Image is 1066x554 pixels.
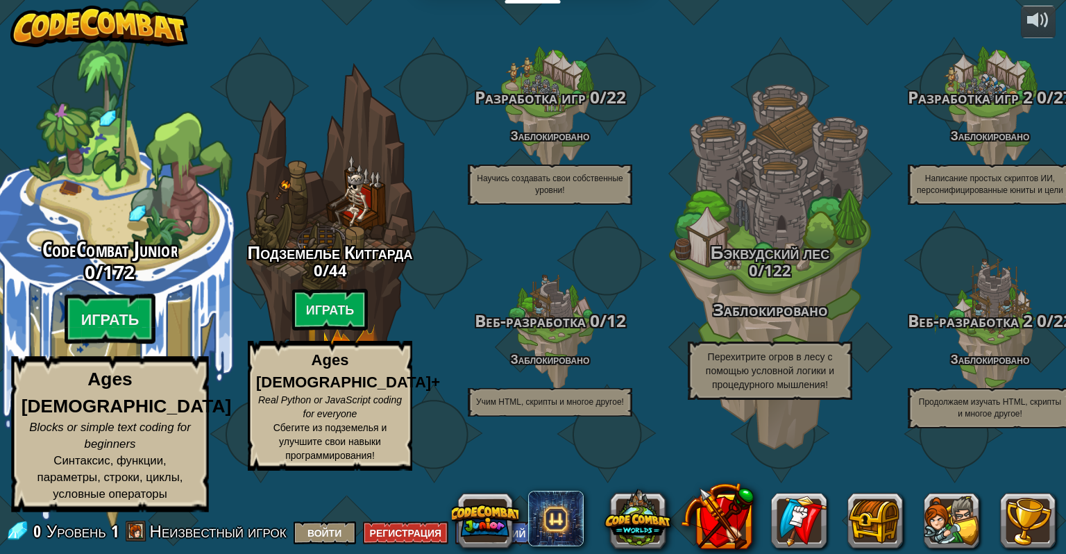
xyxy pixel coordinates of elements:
[1033,85,1047,108] span: 0
[1033,309,1047,332] span: 0
[220,262,440,278] h3: /
[10,6,188,47] img: CodeCombat - Learn how to code by playing a game
[85,259,96,284] span: 0
[220,44,440,484] div: Complete previous world to unlock
[749,260,758,280] span: 0
[919,397,1061,419] span: Продолжаем изучать HTML, скрипты и многое другое!
[711,240,829,265] span: Бэквудский лес
[477,174,623,195] span: Научись создавать свои собственные уровни!
[607,309,626,332] span: 12
[248,240,413,265] span: Подземелье Китгарда
[706,351,834,390] span: Перехитрите огров в лесу с помощью условной логики и процедурного мышления!
[33,520,45,542] span: 0
[29,421,191,451] span: Blocks or simple text coding for beginners
[440,312,660,330] h3: /
[273,422,387,461] span: Сбегите из подземелья и улучшите свои навыки программирования!
[1021,6,1056,38] button: Регулировать громкость
[363,521,449,544] button: Регистрация
[917,174,1063,195] span: Написание простых скриптов ИИ, персонифицированные юниты и цели
[111,520,119,542] span: 1
[292,289,369,330] btn: Играть
[908,309,1033,332] span: Веб-разработка 2
[256,351,440,390] strong: Ages [DEMOGRAPHIC_DATA]+
[314,260,323,280] span: 0
[660,301,880,319] h3: Заблокировано
[65,294,156,344] btn: Играть
[440,353,660,366] h4: Заблокировано
[440,88,660,107] h3: /
[607,85,626,108] span: 22
[294,521,356,544] button: Войти
[764,260,791,280] span: 122
[586,309,600,332] span: 0
[660,262,880,278] h3: /
[42,235,178,265] span: CodeCombat Junior
[476,397,624,407] span: Учим HTML, скрипты и многое другое!
[258,394,402,419] span: Real Python or JavaScript coding for everyone
[46,520,106,543] span: Уровень
[22,369,232,417] strong: Ages [DEMOGRAPHIC_DATA]
[908,85,1033,108] span: Разработка игр 2
[475,309,586,332] span: Веб-разработка
[103,259,135,284] span: 172
[440,129,660,142] h4: Заблокировано
[586,85,600,108] span: 0
[329,260,347,280] span: 44
[475,85,586,108] span: Разработка игр
[150,520,287,542] span: Неизвестный игрок
[37,454,183,501] span: Синтаксис, функции, параметры, строки, циклы, условные операторы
